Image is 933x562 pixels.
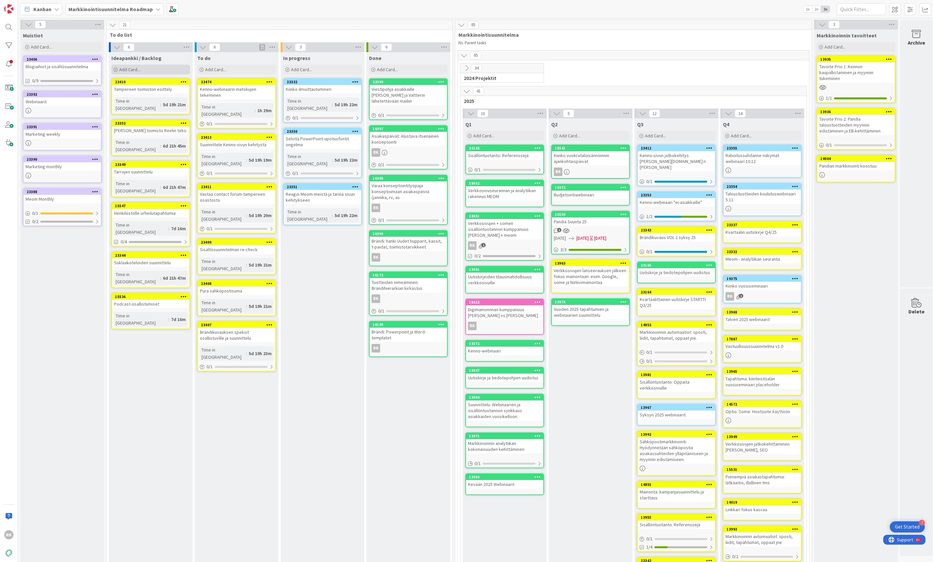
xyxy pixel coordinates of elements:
[727,146,801,151] div: 23355
[724,222,801,228] div: 23337
[552,260,629,266] div: 13963
[169,225,187,232] div: 7d 16m
[557,228,561,232] span: 1
[247,261,273,269] div: 5d 19h 21m
[112,168,189,176] div: Tarrojen suunnittelu
[115,80,189,84] div: 23410
[283,128,362,178] a: 23350Selvitä PowerPoint-upotusfontit ongelmaTime in [GEOGRAPHIC_DATA]:5d 19h 22m0/1
[284,184,361,204] div: 23351Reagoi Meom-meistä ja tarina sivun kehitykseen
[23,123,102,151] a: 23391Marketing weekly
[552,211,629,226] div: 15530Pandia Suunta 25
[23,156,102,183] a: 23390Marketing monthly
[637,191,716,221] a: 23353Kenno-webinaari "ei-asiakkaille"1/2
[820,156,895,161] div: 14004
[111,252,190,288] a: 23344Suklaakoteloiden suunnitteluTime in [GEOGRAPHIC_DATA]:6d 21h 47m
[114,97,160,112] div: Time in [GEOGRAPHIC_DATA]
[817,115,895,135] div: Tavoite Prio 2: Pandia taloustuotteiden myynnin edistäminen ja EB-kehittäminen
[817,94,895,102] div: 1/1
[168,225,169,232] span: :
[465,266,544,293] a: 13991Uutiskirjeiden tilausmahdollisuus verkkosivuille
[638,192,715,198] div: 23353
[24,97,101,106] div: Webinaarit
[466,145,543,160] div: 23166Sisällöntuotanto: Referenssejä
[826,95,832,102] span: 1 / 1
[552,266,629,287] div: Verkkosivujen lanseerauksen jälkeen fokus mainontaan: esim. Google, some ja Natiivimainontaa
[247,212,273,219] div: 5d 19h 20m
[637,145,716,186] a: 23412Kenno-sivun jatkokehitys [PERSON_NAME][DOMAIN_NAME]:n [PERSON_NAME]0/1
[552,260,629,287] div: 13963Verkkosivujen lanseerauksen jälkeen fokus mainontaan: esim. Google, some ja Natiivimainontaa
[115,253,189,258] div: 23344
[370,175,447,181] div: 16098
[638,227,715,242] div: 23343Brändikuvaus VOL 2 syksy 25
[473,133,494,139] span: Add Card...
[24,189,101,195] div: 23388
[817,155,895,182] a: 14004Pandian markkinointi koostuu:
[286,97,332,112] div: Time in [GEOGRAPHIC_DATA]
[332,101,333,108] span: :
[469,146,543,151] div: 23166
[638,151,715,171] div: Kenno-sivun jatkokehitys [PERSON_NAME][DOMAIN_NAME]:n [PERSON_NAME]
[198,184,275,204] div: 23411Vastaa contact forum-tampereen osastosta
[552,246,629,254] div: 3/3
[112,162,189,176] div: 23349Tarrojen suunnittelu
[111,78,190,114] a: 23410Tampereen toimiston esittelyTime in [GEOGRAPHIC_DATA]:5d 19h 21m
[466,145,543,151] div: 23166
[369,78,448,120] a: 23399Viestipohja asiakkaille [PERSON_NAME] ja Valtterin lähetettävään mailiin0/1
[641,228,715,232] div: 23343
[555,185,629,190] div: 19373
[594,235,606,242] div: [DATE]
[727,250,801,254] div: 23333
[554,235,566,242] span: [DATE]
[724,184,801,190] div: 23354
[284,129,361,149] div: 23350Selvitä PowerPoint-upotusfontit ongelma
[646,178,652,185] span: 0 / 1
[552,185,629,191] div: 19373
[370,132,447,146] div: Asiakaspäivät: Alustava itsenäinen konseptointi
[638,145,715,151] div: 23412
[112,162,189,168] div: 23349
[370,204,447,212] div: RK
[373,231,447,236] div: 16099
[723,248,802,270] a: 23333Meom - analytiikan seuranta
[817,56,895,62] div: 13935
[817,62,895,83] div: Tavoite Prio 1: Kennon kaupallistaminen ja myynnin tukeminen
[24,124,101,130] div: 23391
[201,185,275,189] div: 23411
[32,77,38,84] span: 0/9
[552,145,629,151] div: 18541
[723,183,802,216] a: 23354Taloustuotteiden koulutuswebinaari 5.11
[465,180,544,207] a: 18652Verkkosivuseurannan ja analytiikan rakennus MEOM
[817,109,895,115] div: 13936
[114,139,160,153] div: Time in [GEOGRAPHIC_DATA]
[641,146,715,151] div: 23412
[369,230,448,266] a: 16099Brändi: hanki Uudet hupparit, kassit, t-paidat, toimistotarvikkeetRK
[284,169,361,177] div: 0/1
[287,185,361,189] div: 23351
[205,67,226,72] span: Add Card...
[638,233,715,242] div: Brändikuvaus VOL 2 syksy 25
[552,145,629,166] div: 18541Kiinko vuokrataloisännöinnin ajankohtaispäivät
[333,156,359,164] div: 5d 19h 22m
[32,218,38,225] span: 0/2
[111,161,190,197] a: 23349Tarrojen suunnitteluTime in [GEOGRAPHIC_DATA]:6d 21h 47m
[24,130,101,138] div: Marketing weekly
[333,101,359,108] div: 5d 19h 22m
[373,80,447,84] div: 23399
[112,203,189,209] div: 15547
[23,56,102,86] a: 23406Blogiaihiot ja sisältösuunnitelma0/9
[370,253,447,262] div: RK
[24,189,101,203] div: 23388Meom Monthly
[370,79,447,85] div: 23399
[198,120,275,128] div: 0/1
[112,252,189,267] div: 23344Suklaakoteloiden suunnittelu
[287,129,361,134] div: 23350
[372,148,380,157] div: RK
[112,120,189,135] div: 23352[PERSON_NAME] toimisto Reelin teko
[370,231,447,237] div: 16099
[284,184,361,190] div: 23351
[370,231,447,251] div: 16099Brändi: hanki Uudet hupparit, kassit, t-paidat, toimistotarvikkeet
[817,156,895,170] div: 14004Pandian markkinointi koostuu:
[197,134,276,178] a: 23413Suunnittele Kenno-sivun kehitystäTime in [GEOGRAPHIC_DATA]:5d 19h 19m0/1
[24,156,101,162] div: 23390
[555,212,629,217] div: 15530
